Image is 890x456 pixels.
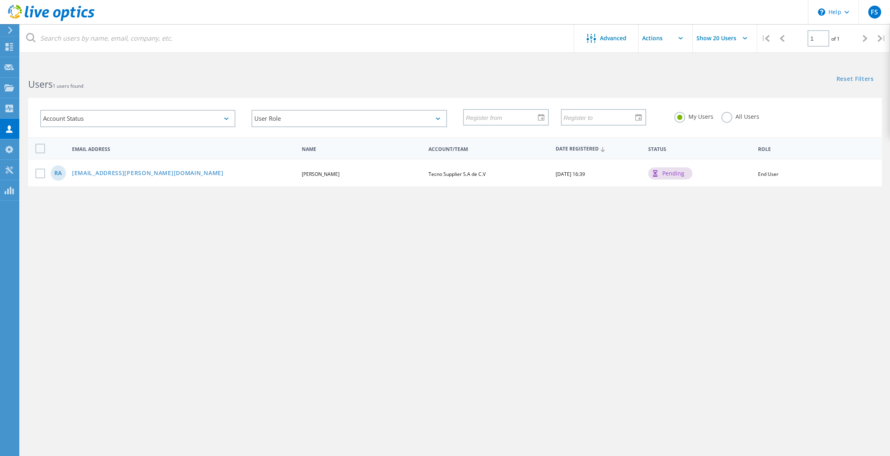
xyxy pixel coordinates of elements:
span: of 1 [831,35,840,42]
span: Tecno Supplier S.A de C.V [429,171,486,177]
input: Search users by name, email, company, etc. [20,24,575,52]
span: Status [648,147,751,152]
input: Register from [464,109,542,125]
b: Users [28,78,53,91]
label: All Users [721,112,759,120]
span: [DATE] 16:39 [556,171,585,177]
label: My Users [674,112,713,120]
div: User Role [251,110,447,127]
div: | [757,24,774,53]
span: Email Address [72,147,295,152]
div: Account Status [40,110,235,127]
svg: \n [818,8,825,16]
span: Date Registered [556,146,641,152]
span: Advanced [600,35,626,41]
span: 1 users found [53,83,83,89]
span: Role [758,147,869,152]
span: Account/Team [429,147,548,152]
a: Reset Filters [836,76,874,83]
input: Register to [562,109,640,125]
a: [EMAIL_ADDRESS][PERSON_NAME][DOMAIN_NAME] [72,170,224,177]
span: Name [302,147,422,152]
span: RA [54,170,62,176]
span: [PERSON_NAME] [302,171,340,177]
div: | [874,24,890,53]
span: FS [871,9,878,15]
a: Live Optics Dashboard [8,17,95,23]
span: End User [758,171,779,177]
div: pending [648,167,692,180]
